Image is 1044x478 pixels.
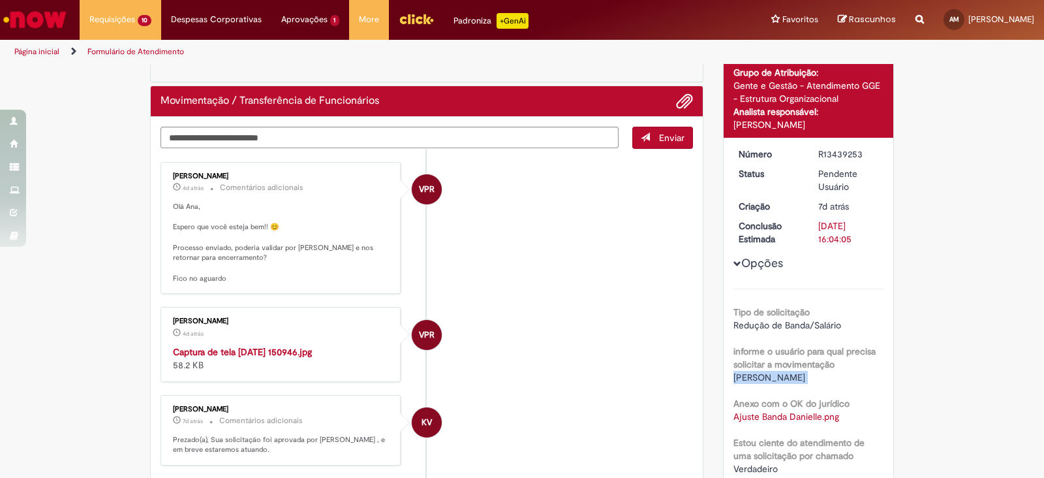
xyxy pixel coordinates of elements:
[412,174,442,204] div: Vanessa Paiva Ribeiro
[161,127,619,149] textarea: Digite sua mensagem aqui...
[183,184,204,192] time: 25/08/2025 15:10:58
[733,463,778,475] span: Verdadeiro
[729,200,809,213] dt: Criação
[138,15,151,26] span: 10
[632,127,693,149] button: Enviar
[733,411,839,422] a: Download de Ajuste Banda Danielle.png
[733,306,810,318] b: Tipo de solicitação
[818,200,849,212] span: 7d atrás
[659,132,684,144] span: Enviar
[219,415,303,426] small: Comentários adicionais
[173,345,390,372] div: 58.2 KB
[399,9,434,29] img: click_logo_yellow_360x200.png
[171,13,262,26] span: Despesas Corporativas
[183,330,204,338] span: 4d atrás
[173,172,390,180] div: [PERSON_NAME]
[818,200,849,212] time: 22/08/2025 11:03:10
[676,93,693,110] button: Adicionar anexos
[419,319,435,351] span: VPR
[89,13,135,26] span: Requisições
[161,95,379,107] h2: Movimentação / Transferência de Funcionários Histórico de tíquete
[733,345,876,370] b: informe o usuário para qual precisa solicitar a movimentação
[733,79,884,105] div: Gente e Gestão - Atendimento GGE - Estrutura Organizacional
[412,320,442,350] div: Vanessa Paiva Ribeiro
[1,7,69,33] img: ServiceNow
[281,13,328,26] span: Aprovações
[838,14,896,26] a: Rascunhos
[733,398,850,409] b: Anexo com o OK do jurídico
[173,317,390,325] div: [PERSON_NAME]
[330,15,340,26] span: 1
[733,437,865,462] b: Estou ciente do atendimento de uma solicitação por chamado
[818,148,879,161] div: R13439253
[733,118,884,131] div: [PERSON_NAME]
[453,13,529,29] div: Padroniza
[173,346,312,358] a: Captura de tela [DATE] 150946.jpg
[183,417,203,425] time: 22/08/2025 11:04:05
[849,13,896,25] span: Rascunhos
[173,406,390,413] div: [PERSON_NAME]
[422,407,432,438] span: KV
[729,167,809,180] dt: Status
[183,330,204,338] time: 25/08/2025 15:10:54
[733,66,884,79] div: Grupo de Atribuição:
[497,13,529,29] p: +GenAi
[173,435,390,455] p: Prezado(a), Sua solicitação foi aprovada por [PERSON_NAME] , e em breve estaremos atuando.
[729,219,809,246] dt: Conclusão Estimada
[419,174,435,205] span: VPR
[10,40,686,64] ul: Trilhas de página
[818,200,879,213] div: 22/08/2025 11:03:10
[183,184,204,192] span: 4d atrás
[818,167,879,193] div: Pendente Usuário
[968,14,1034,25] span: [PERSON_NAME]
[359,13,379,26] span: More
[949,15,959,24] span: AM
[87,46,184,57] a: Formulário de Atendimento
[818,219,879,246] div: [DATE] 16:04:05
[782,13,818,26] span: Favoritos
[412,407,442,438] div: Karine Vieira
[733,105,884,118] div: Analista responsável:
[733,319,841,331] span: Redução de Banda/Salário
[729,148,809,161] dt: Número
[733,372,805,383] span: [PERSON_NAME]
[14,46,59,57] a: Página inicial
[183,417,203,425] span: 7d atrás
[173,202,390,284] p: Olá Ana, Espero que você esteja bem!! 😊 Processo enviado, poderia validar por [PERSON_NAME] e nos...
[220,182,303,193] small: Comentários adicionais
